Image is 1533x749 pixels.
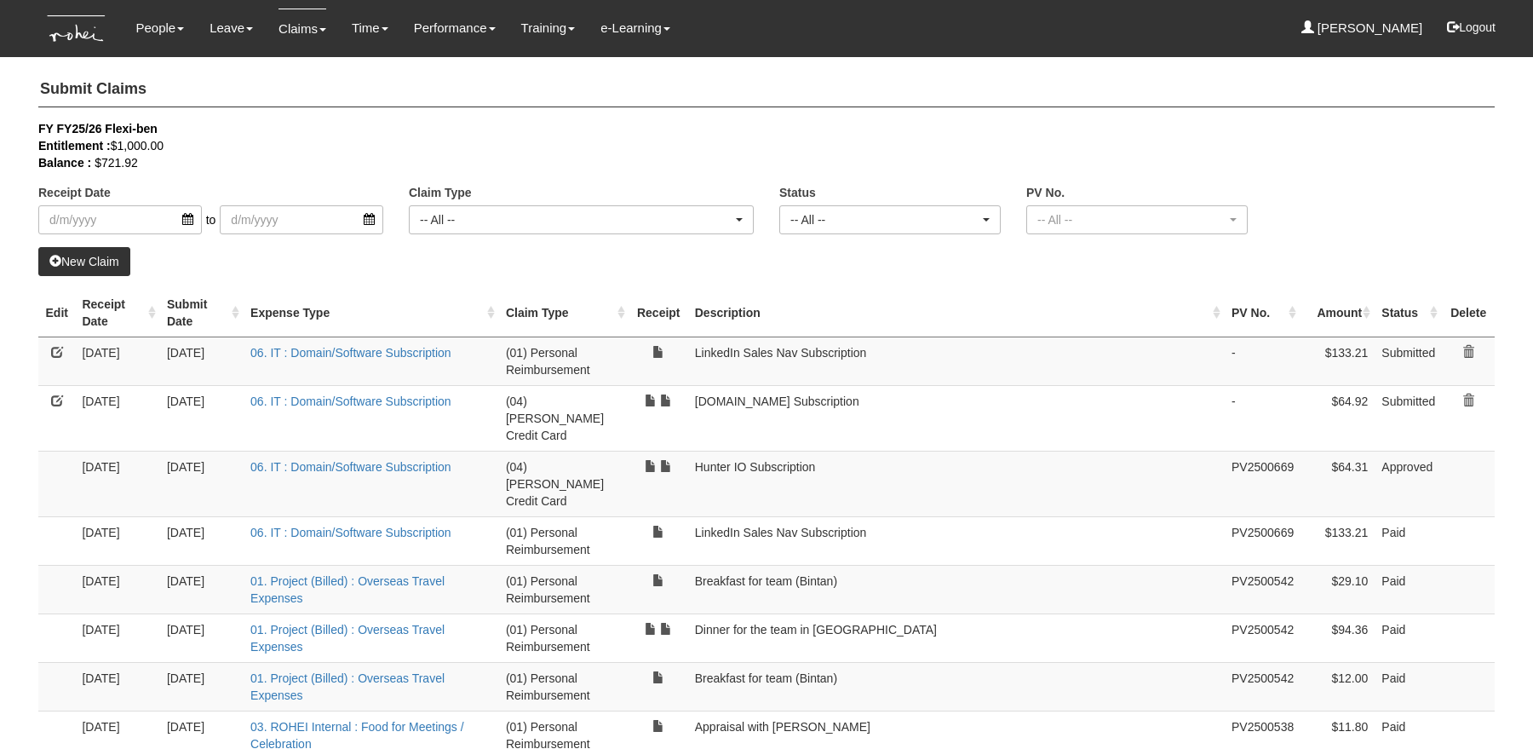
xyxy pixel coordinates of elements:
[1225,451,1300,516] td: PV2500669
[1300,662,1375,711] td: $12.00
[160,614,244,662] td: [DATE]
[1300,516,1375,565] td: $133.21
[1435,7,1507,48] button: Logout
[629,289,688,337] th: Receipt
[1225,337,1300,385] td: -
[38,72,1495,107] h4: Submit Claims
[1225,662,1300,711] td: PV2500542
[1300,337,1375,385] td: $133.21
[38,184,111,201] label: Receipt Date
[75,662,160,711] td: [DATE]
[1300,565,1375,614] td: $29.10
[250,346,451,360] a: 06. IT : Domain/Software Subscription
[38,205,202,234] input: d/m/yyyy
[1375,451,1442,516] td: Approved
[160,451,244,516] td: [DATE]
[1375,289,1442,337] th: Status : activate to sort column ascending
[499,662,629,711] td: (01) Personal Reimbursement
[499,289,629,337] th: Claim Type : activate to sort column ascending
[250,623,445,654] a: 01. Project (Billed) : Overseas Travel Expenses
[1026,205,1248,234] button: -- All --
[688,289,1225,337] th: Description : activate to sort column ascending
[250,460,451,474] a: 06. IT : Domain/Software Subscription
[499,451,629,516] td: (04) [PERSON_NAME] Credit Card
[779,205,1001,234] button: -- All --
[688,662,1225,711] td: Breakfast for team (Bintan)
[1375,385,1442,451] td: Submitted
[1225,614,1300,662] td: PV2500542
[244,289,499,337] th: Expense Type : activate to sort column ascending
[250,574,445,605] a: 01. Project (Billed) : Overseas Travel Expenses
[75,451,160,516] td: [DATE]
[220,205,383,234] input: d/m/yyyy
[160,565,244,614] td: [DATE]
[1375,565,1442,614] td: Paid
[38,289,75,337] th: Edit
[38,247,130,276] a: New Claim
[1037,211,1226,228] div: -- All --
[38,137,1469,154] div: $1,000.00
[499,565,629,614] td: (01) Personal Reimbursement
[1375,337,1442,385] td: Submitted
[38,122,158,135] b: FY FY25/26 Flexi-ben
[75,289,160,337] th: Receipt Date : activate to sort column ascending
[688,385,1225,451] td: [DOMAIN_NAME] Subscription
[160,385,244,451] td: [DATE]
[202,205,221,234] span: to
[499,614,629,662] td: (01) Personal Reimbursement
[414,9,496,48] a: Performance
[688,451,1225,516] td: Hunter IO Subscription
[499,385,629,451] td: (04) [PERSON_NAME] Credit Card
[600,9,670,48] a: e-Learning
[75,516,160,565] td: [DATE]
[135,9,184,48] a: People
[1300,451,1375,516] td: $64.31
[160,289,244,337] th: Submit Date : activate to sort column ascending
[160,516,244,565] td: [DATE]
[499,516,629,565] td: (01) Personal Reimbursement
[278,9,326,49] a: Claims
[160,662,244,711] td: [DATE]
[688,565,1225,614] td: Breakfast for team (Bintan)
[250,395,451,408] a: 06. IT : Domain/Software Subscription
[1375,614,1442,662] td: Paid
[790,211,979,228] div: -- All --
[38,156,91,170] b: Balance :
[779,184,816,201] label: Status
[250,671,445,702] a: 01. Project (Billed) : Overseas Travel Expenses
[1225,565,1300,614] td: PV2500542
[352,9,388,48] a: Time
[1300,385,1375,451] td: $64.92
[688,614,1225,662] td: Dinner for the team in [GEOGRAPHIC_DATA]
[1442,289,1495,337] th: Delete
[688,337,1225,385] td: LinkedIn Sales Nav Subscription
[409,205,754,234] button: -- All --
[75,337,160,385] td: [DATE]
[95,156,138,170] span: $721.92
[75,385,160,451] td: [DATE]
[521,9,576,48] a: Training
[1026,184,1065,201] label: PV No.
[210,9,253,48] a: Leave
[75,614,160,662] td: [DATE]
[160,337,244,385] td: [DATE]
[38,139,111,153] b: Entitlement :
[1225,385,1300,451] td: -
[688,516,1225,565] td: LinkedIn Sales Nav Subscription
[1225,516,1300,565] td: PV2500669
[420,211,732,228] div: -- All --
[1375,662,1442,711] td: Paid
[1225,289,1300,337] th: PV No. : activate to sort column ascending
[1301,9,1423,48] a: [PERSON_NAME]
[75,565,160,614] td: [DATE]
[1300,289,1375,337] th: Amount : activate to sort column ascending
[409,184,472,201] label: Claim Type
[1375,516,1442,565] td: Paid
[499,337,629,385] td: (01) Personal Reimbursement
[1300,614,1375,662] td: $94.36
[250,526,451,539] a: 06. IT : Domain/Software Subscription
